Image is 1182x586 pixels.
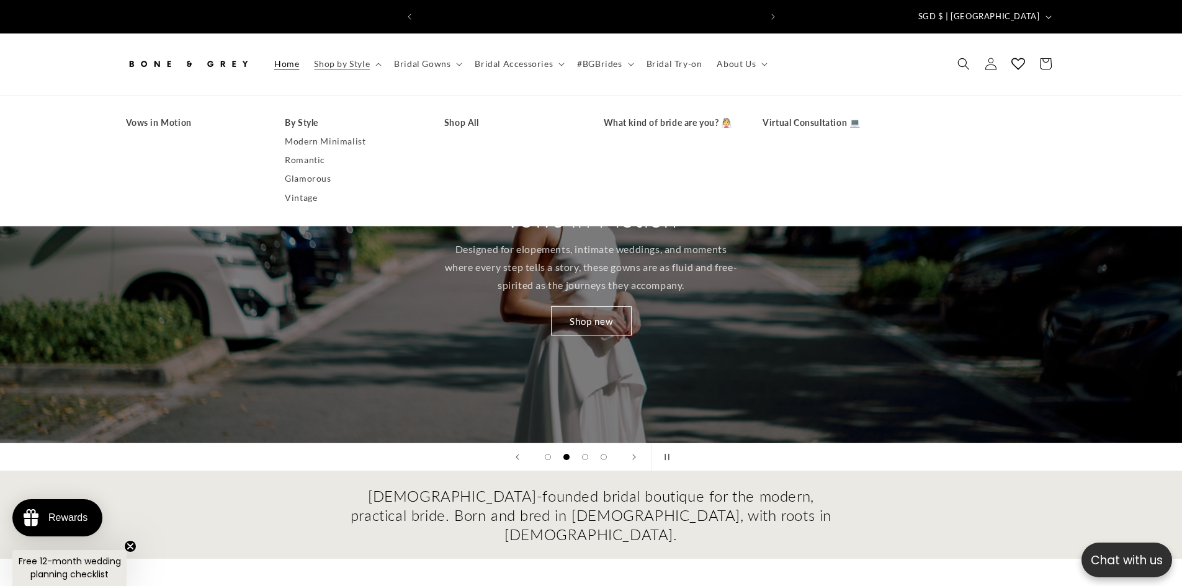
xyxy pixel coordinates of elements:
[647,58,702,69] span: Bridal Try-on
[911,5,1057,29] button: SGD $ | [GEOGRAPHIC_DATA]
[285,113,419,132] a: By Style
[19,555,121,580] span: Free 12-month wedding planning checklist
[12,550,127,586] div: Free 12-month wedding planning checklistClose teaser
[285,169,419,188] a: Glamorous
[557,448,576,466] button: Load slide 2 of 4
[307,51,387,77] summary: Shop by Style
[539,448,557,466] button: Load slide 1 of 4
[274,58,299,69] span: Home
[576,448,594,466] button: Load slide 3 of 4
[444,113,579,132] a: Shop All
[1081,543,1172,577] button: Open chatbox
[124,540,137,553] button: Close teaser
[950,50,977,78] summary: Search
[285,132,419,151] a: Modern Minimalist
[717,58,756,69] span: About Us
[1081,551,1172,569] p: Chat with us
[126,50,250,78] img: Bone and Grey Bridal
[639,51,710,77] a: Bridal Try-on
[396,5,423,29] button: Previous announcement
[467,51,570,77] summary: Bridal Accessories
[709,51,772,77] summary: About Us
[763,113,897,132] a: Virtual Consultation 💻
[126,113,261,132] a: Vows in Motion
[604,113,738,132] a: What kind of bride are you? 👰
[394,58,450,69] span: Bridal Gowns
[48,512,87,523] div: Rewards
[651,443,679,471] button: Pause slideshow
[285,151,419,169] a: Romantic
[285,189,419,207] a: Vintage
[349,486,833,544] h2: [DEMOGRAPHIC_DATA]-founded bridal boutique for the modern, practical bride. Born and bred in [DEM...
[759,5,787,29] button: Next announcement
[267,51,307,77] a: Home
[121,46,254,82] a: Bone and Grey Bridal
[551,306,632,335] a: Shop new
[387,51,467,77] summary: Bridal Gowns
[577,58,622,69] span: #BGBrides
[918,11,1040,23] span: SGD $ | [GEOGRAPHIC_DATA]
[444,241,738,294] p: Designed for elopements, intimate weddings, and moments where every step tells a story, these gow...
[620,443,648,471] button: Next slide
[314,58,370,69] span: Shop by Style
[594,448,613,466] button: Load slide 4 of 4
[504,443,531,471] button: Previous slide
[475,58,553,69] span: Bridal Accessories
[570,51,638,77] summary: #BGBrides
